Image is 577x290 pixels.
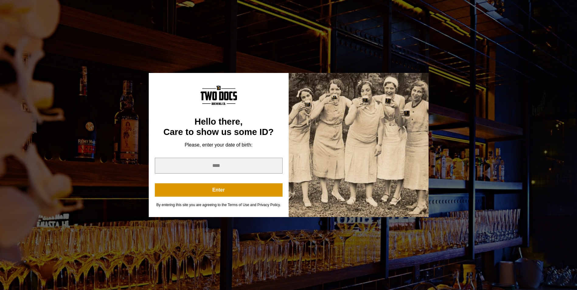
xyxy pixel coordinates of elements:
[155,142,283,148] div: Please, enter your date of birth:
[155,183,283,197] button: Enter
[155,117,283,137] div: Hello there, Care to show us some ID?
[155,203,283,207] div: By entering this site you are agreeing to the Terms of Use and Privacy Policy.
[200,85,237,105] img: Content Logo
[155,158,283,174] input: year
